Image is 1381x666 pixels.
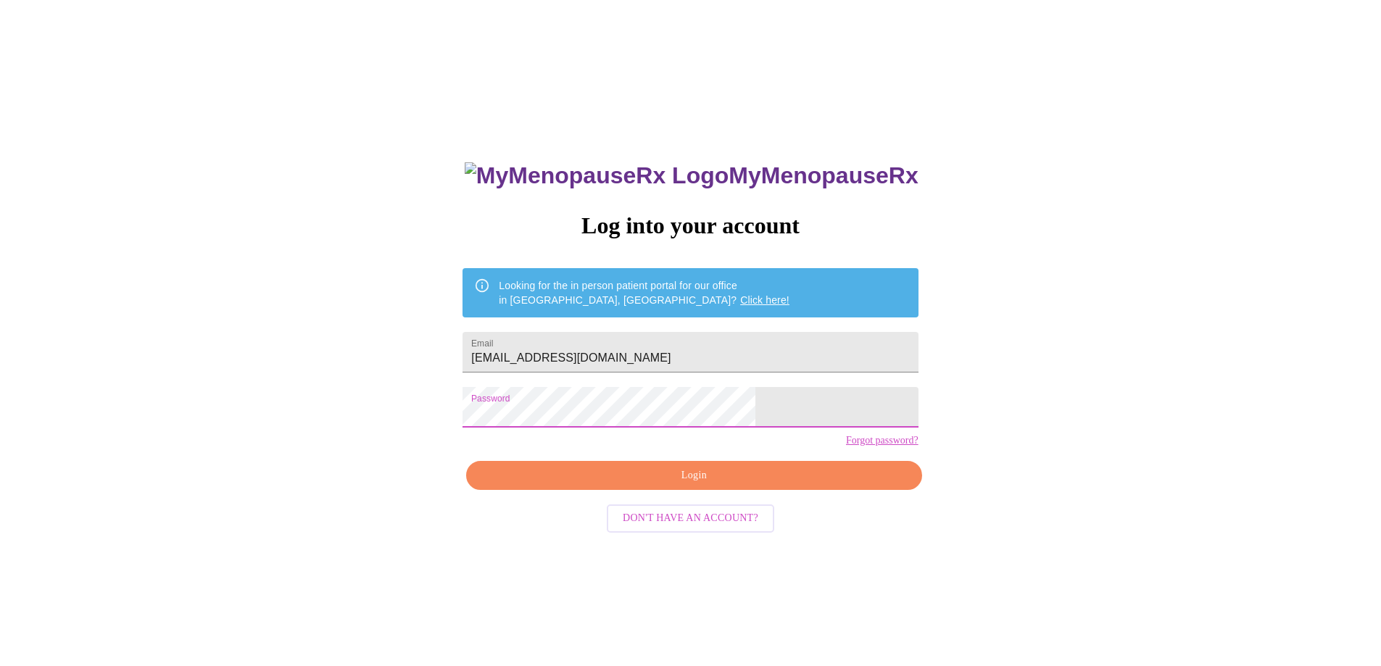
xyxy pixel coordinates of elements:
span: Login [483,467,905,485]
button: Don't have an account? [607,504,774,533]
span: Don't have an account? [623,509,758,528]
div: Looking for the in person patient portal for our office in [GEOGRAPHIC_DATA], [GEOGRAPHIC_DATA]? [499,272,789,313]
a: Forgot password? [846,435,918,446]
img: MyMenopauseRx Logo [465,162,729,189]
a: Don't have an account? [603,511,778,523]
h3: MyMenopauseRx [465,162,918,189]
h3: Log into your account [463,212,918,239]
a: Click here! [740,294,789,306]
button: Login [466,461,921,491]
